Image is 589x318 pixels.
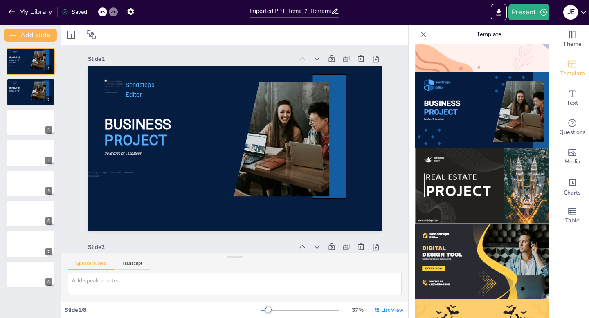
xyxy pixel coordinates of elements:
[7,170,55,197] div: 5
[9,87,20,90] span: BUSINESS
[148,40,202,98] span: PROJECT
[45,96,52,103] div: 2
[9,59,20,62] span: PROJECT
[45,187,52,195] div: 5
[7,78,55,105] div: 2
[381,307,403,314] span: List View
[45,278,52,286] div: 8
[491,4,507,20] button: Export to PowerPoint
[68,261,114,270] button: Speaker Notes
[4,29,57,42] button: Add slide
[9,92,16,93] span: Developed by Sendsteps
[45,157,52,164] div: 4
[7,109,55,136] div: 3
[556,172,589,201] div: Add charts and graphs
[142,53,171,84] span: Developed by Sendsteps
[565,216,580,225] span: Table
[9,56,20,59] span: BUSINESS
[415,148,549,224] img: thumb-11.png
[508,4,549,20] button: Present
[564,188,581,197] span: Charts
[556,25,589,54] div: Change the overall theme
[65,306,261,314] div: Slide 1 / 8
[9,90,20,92] span: PROJECT
[556,54,589,83] div: Add ready made slides
[567,99,578,107] span: Text
[563,4,578,20] button: J E
[556,201,589,231] div: Add a table
[13,83,16,84] span: Editor
[348,306,367,314] div: 37 %
[9,62,16,63] span: Developed by Sendsteps
[45,217,52,225] div: 6
[7,139,55,166] div: 4
[556,83,589,113] div: Add text boxes
[13,81,18,83] span: Sendsteps
[13,52,16,54] span: Editor
[65,28,78,41] div: Layout
[7,48,55,75] div: 1
[415,224,549,299] img: thumb-12.png
[114,261,151,270] button: Transcript
[7,261,55,288] div: 8
[563,40,582,49] span: Theme
[45,65,52,73] div: 1
[560,69,585,78] span: Template
[6,5,56,18] button: My Library
[45,248,52,255] div: 7
[45,126,52,134] div: 3
[160,30,217,91] span: BUSINESS
[61,103,204,260] div: Slide 2
[86,30,96,40] span: Position
[7,200,55,227] div: 6
[415,72,549,148] img: thumb-10.png
[559,128,586,137] span: Questions
[62,8,87,16] div: Saved
[556,142,589,172] div: Add images, graphics, shapes or video
[250,5,331,17] input: Insert title
[7,231,55,258] div: 7
[13,51,18,52] span: Sendsteps
[564,157,580,166] span: Media
[563,5,578,20] div: J E
[556,113,589,142] div: Get real-time input from your audience
[430,25,548,44] p: Template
